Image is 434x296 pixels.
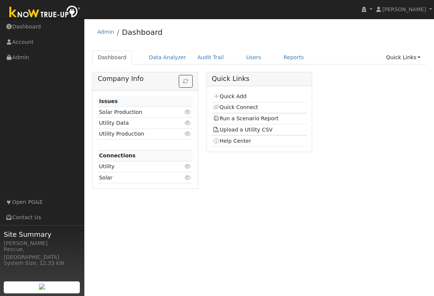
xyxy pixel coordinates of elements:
i: Click to view [185,131,192,136]
a: Dashboard [92,51,132,64]
td: Solar Production [98,107,177,118]
a: Quick Links [380,51,426,64]
i: Click to view [185,120,192,126]
td: Utility [98,161,177,172]
i: Click to view [185,109,192,115]
div: System Size: 12.33 kW [4,259,80,267]
a: Dashboard [122,28,163,37]
h5: Company Info [98,75,193,83]
span: [PERSON_NAME] [382,6,426,12]
td: Utility Production [98,129,177,139]
td: Solar [98,172,177,183]
a: Help Center [213,138,251,144]
a: Run a Scenario Report [213,115,278,121]
span: Site Summary [4,229,80,239]
td: Utility Data [98,118,177,129]
strong: Connections [99,152,136,158]
a: Upload a Utility CSV [213,127,272,133]
i: Click to view [185,175,192,180]
div: [PERSON_NAME] [4,239,80,247]
a: Admin [97,29,114,35]
a: Reports [278,51,310,64]
a: Users [241,51,267,64]
i: Click to view [185,164,192,169]
a: Audit Trail [192,51,229,64]
a: Data Analyzer [143,51,192,64]
a: Quick Connect [213,104,258,110]
img: Know True-Up [6,4,84,21]
strong: Issues [99,98,118,104]
img: retrieve [39,284,45,290]
a: Quick Add [213,93,246,99]
h5: Quick Links [212,75,307,83]
div: Rescue, [GEOGRAPHIC_DATA] [4,245,80,261]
